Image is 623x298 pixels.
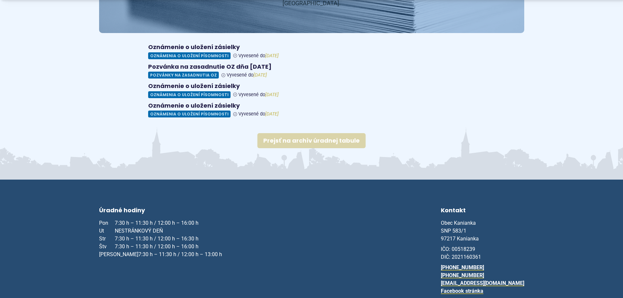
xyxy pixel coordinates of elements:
a: [EMAIL_ADDRESS][DOMAIN_NAME] [441,280,524,286]
a: Oznámenie o uložení zásielky Oznámenia o uložení písomnosti Vyvesené do[DATE] [148,102,475,118]
a: Oznámenie o uložení zásielky Oznámenia o uložení písomnosti Vyvesené do[DATE] [148,82,475,98]
span: Pon [99,219,115,227]
h3: Úradné hodiny [99,206,222,217]
a: Pozvánka na zasadnutie OZ dňa [DATE] Pozvánky na zasadnutia OZ Vyvesené do[DATE] [148,63,475,79]
a: [PHONE_NUMBER] [441,264,484,271]
span: Štv [99,243,115,251]
h4: Oznámenie o uložení zásielky [148,82,475,90]
a: Prejsť na archív úradnej tabule [257,133,366,148]
p: IČO: 00518239 DIČ: 2021160361 [441,245,524,261]
a: Facebook stránka [441,288,483,294]
a: [PHONE_NUMBER] [441,272,484,278]
span: Obec Kanianka SNP 583/1 97217 Kanianka [441,220,479,242]
a: Oznámenie o uložení zásielky Oznámenia o uložení písomnosti Vyvesené do[DATE] [148,44,475,59]
span: [PERSON_NAME] [99,251,138,258]
span: Ut [99,227,115,235]
p: 7:30 h – 11:30 h / 12:00 h – 16:00 h NESTRÁNKOVÝ DEŇ 7:30 h – 11:30 h / 12:00 h – 16:30 h 7:30 h ... [99,219,222,258]
h4: Pozvánka na zasadnutie OZ dňa [DATE] [148,63,475,71]
span: Str [99,235,115,243]
h4: Oznámenie o uložení zásielky [148,44,475,51]
h3: Kontakt [441,206,524,217]
h4: Oznámenie o uložení zásielky [148,102,475,110]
